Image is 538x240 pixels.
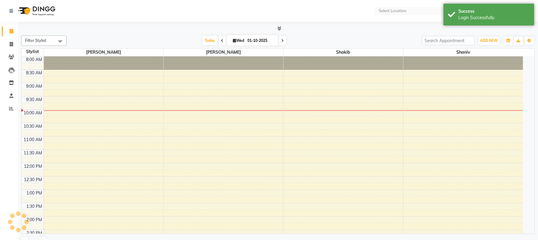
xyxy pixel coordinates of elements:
span: Wed [232,38,246,43]
button: ADD NEW [479,36,500,45]
div: Select Location [379,8,407,14]
span: Shakib [284,49,403,56]
span: [PERSON_NAME] [44,49,163,56]
div: 8:30 AM [25,70,44,76]
input: Search Appointment [422,36,475,45]
div: 9:30 AM [25,96,44,103]
div: 9:00 AM [25,83,44,90]
div: 12:30 PM [23,177,44,183]
span: [PERSON_NAME] [164,49,283,56]
div: 2:30 PM [25,230,44,236]
div: 10:30 AM [23,123,44,130]
div: 12:00 PM [23,163,44,170]
div: 2:00 PM [25,217,44,223]
div: 10:00 AM [23,110,44,116]
div: 8:00 AM [25,56,44,63]
span: ADD NEW [480,38,498,43]
img: logo [15,2,57,19]
span: Shaniv [404,49,523,56]
div: Stylist [21,49,44,55]
div: 11:30 AM [23,150,44,156]
div: Login Successfully. [459,15,530,21]
div: Success [459,8,530,15]
div: 11:00 AM [23,137,44,143]
div: 1:30 PM [25,203,44,210]
div: 1:00 PM [25,190,44,196]
span: Filter Stylist [25,38,46,43]
input: 2025-10-01 [246,36,276,45]
span: Today [203,36,218,45]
